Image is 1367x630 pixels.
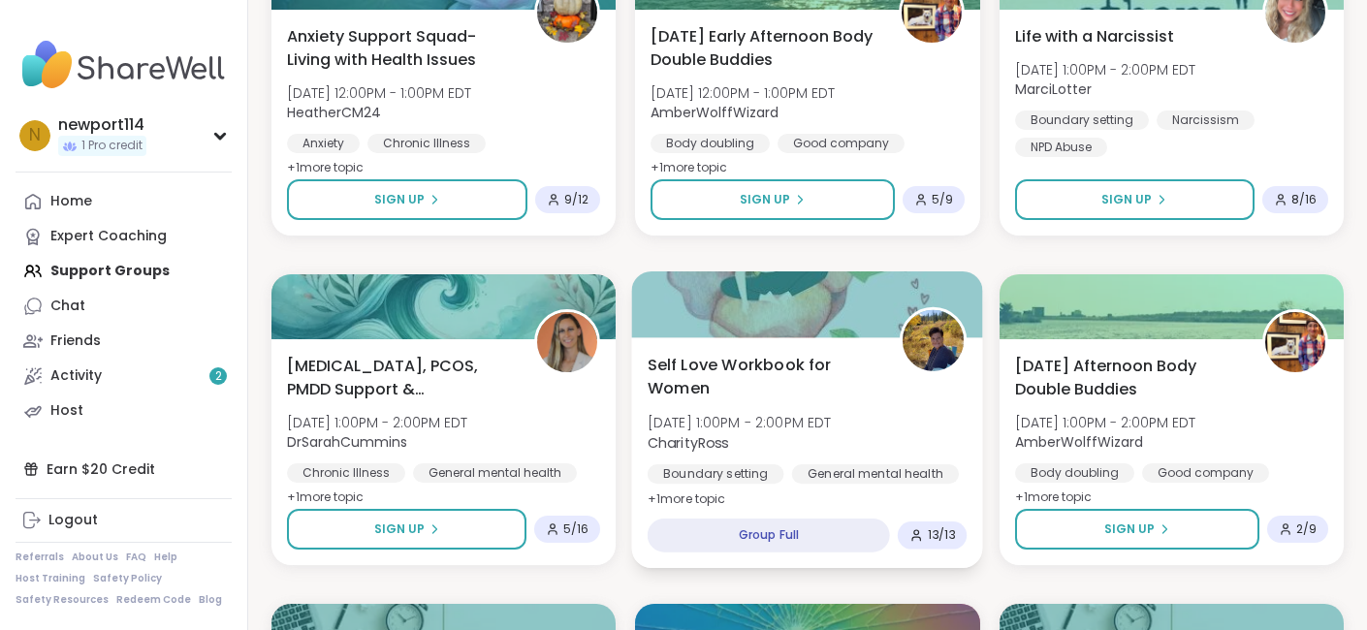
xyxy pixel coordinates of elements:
[1142,463,1269,483] div: Good company
[16,324,232,359] a: Friends
[537,312,597,372] img: DrSarahCummins
[932,192,953,207] span: 5 / 9
[16,359,232,394] a: Activity2
[287,25,513,72] span: Anxiety Support Squad- Living with Health Issues
[16,551,64,564] a: Referrals
[648,519,890,552] div: Group Full
[50,192,92,211] div: Home
[29,123,41,148] span: n
[16,503,232,538] a: Logout
[81,138,143,154] span: 1 Pro credit
[1015,179,1255,220] button: Sign Up
[16,289,232,324] a: Chat
[648,464,784,484] div: Boundary setting
[93,572,162,585] a: Safety Policy
[287,509,526,550] button: Sign Up
[648,432,729,452] b: CharityRoss
[287,103,381,122] b: HeatherCM24
[16,452,232,487] div: Earn $20 Credit
[16,572,85,585] a: Host Training
[48,511,98,530] div: Logout
[287,134,360,153] div: Anxiety
[1015,355,1241,401] span: [DATE] Afternoon Body Double Buddies
[564,192,588,207] span: 9 / 12
[413,463,577,483] div: General mental health
[1104,520,1155,538] span: Sign Up
[50,227,167,246] div: Expert Coaching
[287,413,467,432] span: [DATE] 1:00PM - 2:00PM EDT
[287,432,407,452] b: DrSarahCummins
[651,179,894,220] button: Sign Up
[16,184,232,219] a: Home
[563,521,588,537] span: 5 / 16
[928,527,956,543] span: 13 / 13
[1015,432,1143,452] b: AmberWolffWizard
[651,134,770,153] div: Body doubling
[287,83,471,103] span: [DATE] 12:00PM - 1:00PM EDT
[287,179,527,220] button: Sign Up
[1265,312,1325,372] img: AmberWolffWizard
[374,520,425,538] span: Sign Up
[58,114,146,136] div: newport114
[1015,509,1259,550] button: Sign Up
[16,394,232,428] a: Host
[154,551,177,564] a: Help
[904,310,965,371] img: CharityRoss
[1015,463,1134,483] div: Body doubling
[651,83,835,103] span: [DATE] 12:00PM - 1:00PM EDT
[648,353,878,400] span: Self Love Workbook for Women
[778,134,905,153] div: Good company
[1015,60,1195,79] span: [DATE] 1:00PM - 2:00PM EDT
[50,401,83,421] div: Host
[126,551,146,564] a: FAQ
[199,593,222,607] a: Blog
[1157,110,1255,130] div: Narcissism
[1291,192,1317,207] span: 8 / 16
[287,355,513,401] span: [MEDICAL_DATA], PCOS, PMDD Support & Empowerment
[1015,413,1195,432] span: [DATE] 1:00PM - 2:00PM EDT
[792,464,959,484] div: General mental health
[367,134,486,153] div: Chronic Illness
[648,413,832,432] span: [DATE] 1:00PM - 2:00PM EDT
[1015,110,1149,130] div: Boundary setting
[50,366,102,386] div: Activity
[374,191,425,208] span: Sign Up
[740,191,790,208] span: Sign Up
[16,593,109,607] a: Safety Resources
[1015,79,1092,99] b: MarciLotter
[72,551,118,564] a: About Us
[1296,521,1317,537] span: 2 / 9
[50,331,101,351] div: Friends
[215,368,222,385] span: 2
[1101,191,1152,208] span: Sign Up
[50,297,85,316] div: Chat
[1015,138,1107,157] div: NPD Abuse
[16,219,232,254] a: Expert Coaching
[1015,25,1174,48] span: Life with a Narcissist
[16,31,232,99] img: ShareWell Nav Logo
[651,103,779,122] b: AmberWolffWizard
[287,463,405,483] div: Chronic Illness
[651,25,876,72] span: [DATE] Early Afternoon Body Double Buddies
[116,593,191,607] a: Redeem Code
